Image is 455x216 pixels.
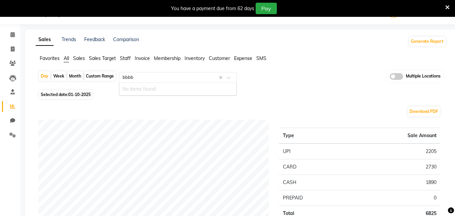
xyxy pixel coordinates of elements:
[39,71,50,81] div: Day
[62,36,76,42] a: Trends
[119,83,237,96] ng-dropdown-panel: Options list
[52,71,66,81] div: Week
[89,55,116,61] span: Sales Target
[279,190,348,206] td: PREPAID
[279,175,348,190] td: CASH
[68,92,91,97] span: 01-10-2025
[113,36,139,42] a: Comparison
[209,55,230,61] span: Customer
[64,55,69,61] span: All
[234,55,252,61] span: Expense
[279,144,348,159] td: UPI
[84,71,116,81] div: Custom Range
[39,90,92,99] span: Selected date:
[279,128,348,144] th: Type
[185,55,205,61] span: Inventory
[154,55,181,61] span: Membership
[40,55,60,61] span: Favorites
[219,74,225,81] span: Clear all
[36,34,54,46] a: Sales
[120,55,131,61] span: Staff
[279,159,348,175] td: CARD
[256,55,266,61] span: SMS
[135,55,150,61] span: Invoice
[84,36,105,42] a: Feedback
[256,3,277,14] button: Pay
[67,71,83,81] div: Month
[409,37,445,46] button: Generate Report
[348,128,441,144] th: Sale Amount
[73,55,85,61] span: Sales
[348,159,441,175] td: 2730
[348,144,441,159] td: 2205
[119,83,236,95] div: No items found
[408,107,440,116] button: Download PDF
[406,73,441,80] span: Multiple Locations
[171,5,254,12] div: You have a payment due from 62 days
[348,175,441,190] td: 1890
[348,190,441,206] td: 0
